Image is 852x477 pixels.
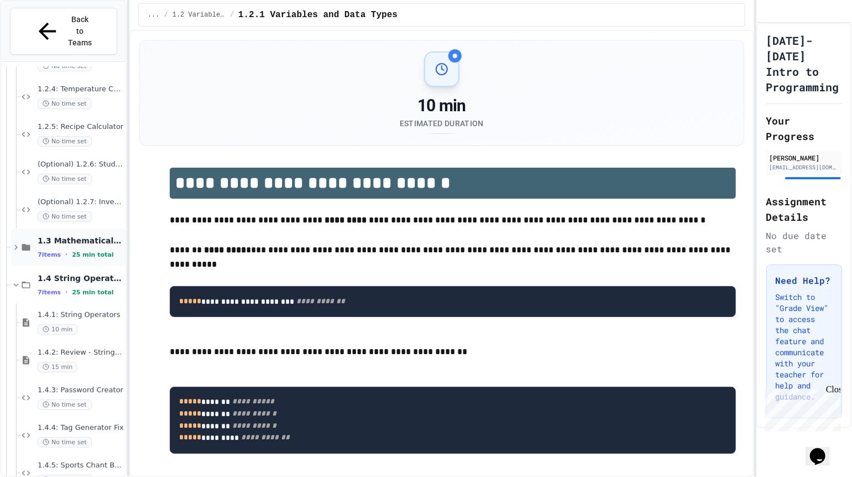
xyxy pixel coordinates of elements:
[38,386,124,395] span: 1.4.3: Password Creator
[38,136,92,147] span: No time set
[776,292,833,402] p: Switch to "Grade View" to access the chat feature and communicate with your teacher for help and ...
[38,310,124,320] span: 1.4.1: String Operators
[38,461,124,470] span: 1.4.5: Sports Chant Builder
[766,33,842,95] h1: [DATE]-[DATE] Intro to Programming
[65,250,67,259] span: •
[806,433,841,466] iframe: chat widget
[72,289,113,296] span: 25 min total
[766,113,842,144] h2: Your Progress
[776,274,833,287] h3: Need Help?
[38,236,124,246] span: 1.3 Mathematical Operators
[38,423,124,433] span: 1.4.4: Tag Generator Fix
[38,174,92,184] span: No time set
[38,98,92,109] span: No time set
[173,11,226,19] span: 1.2 Variables and Data Types
[770,163,839,172] div: [EMAIL_ADDRESS][DOMAIN_NAME]
[38,61,92,71] span: No time set
[766,194,842,225] h2: Assignment Details
[238,8,398,22] span: 1.2.1 Variables and Data Types
[38,273,124,283] span: 1.4 String Operators
[230,11,234,19] span: /
[38,122,124,132] span: 1.2.5: Recipe Calculator
[38,348,124,357] span: 1.4.2: Review - String Operators
[38,362,77,372] span: 15 min
[148,11,160,19] span: ...
[38,400,92,410] span: No time set
[38,251,61,258] span: 7 items
[766,229,842,256] div: No due date set
[38,85,124,94] span: 1.2.4: Temperature Converter
[65,288,67,297] span: •
[38,324,77,335] span: 10 min
[164,11,168,19] span: /
[4,4,76,70] div: Chat with us now!Close
[760,385,841,432] iframe: chat widget
[67,14,93,49] span: Back to Teams
[400,96,484,116] div: 10 min
[400,118,484,129] div: Estimated Duration
[770,153,839,163] div: [PERSON_NAME]
[72,251,113,258] span: 25 min total
[38,437,92,448] span: No time set
[10,8,117,55] button: Back to Teams
[38,198,124,207] span: (Optional) 1.2.7: Inventory Organizer
[38,211,92,222] span: No time set
[38,160,124,169] span: (Optional) 1.2.6: Student ID Scanner
[38,289,61,296] span: 7 items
